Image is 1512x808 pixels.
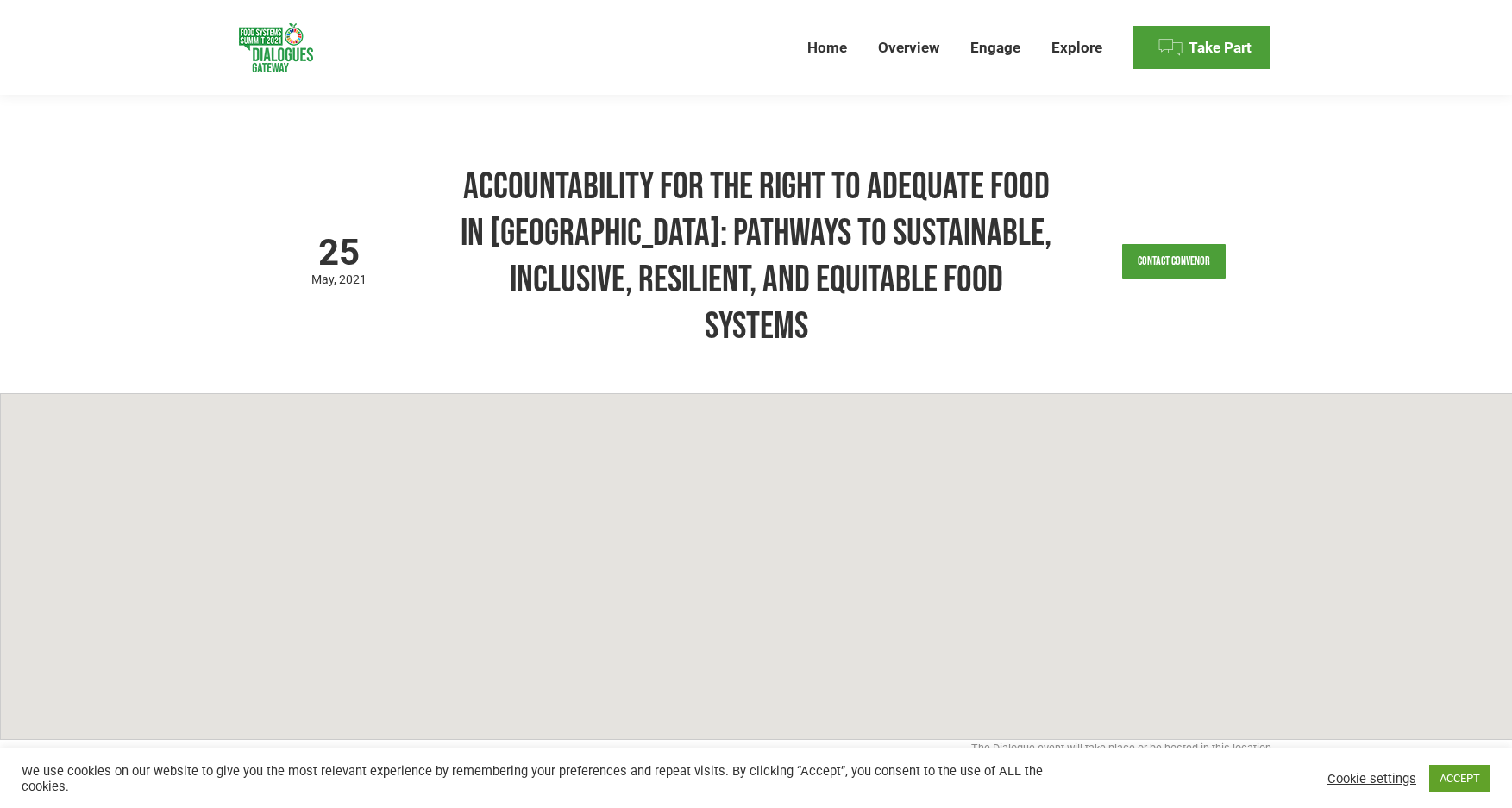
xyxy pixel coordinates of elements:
a: Contact Convenor [1122,244,1226,279]
span: Overview [878,39,939,57]
span: May [311,272,339,286]
img: Food Systems Summit Dialogues [239,23,313,72]
a: Cookie settings [1327,771,1416,786]
div: We use cookies on our website to give you the most relevant experience by remembering your prefer... [22,763,1050,794]
span: Home [807,39,847,57]
span: Take Part [1189,39,1252,57]
img: Menu icon [1158,34,1183,60]
span: Engage [970,39,1020,57]
span: Explore [1051,39,1102,57]
span: 25 [239,235,439,271]
span: 2021 [339,272,367,286]
div: The Dialogue event will take place or be hosted in this location. [239,740,1274,766]
h1: Accountability for the right to adequate food in [GEOGRAPHIC_DATA]: Pathways to sustainable, incl... [456,164,1057,350]
a: ACCEPT [1429,765,1490,792]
